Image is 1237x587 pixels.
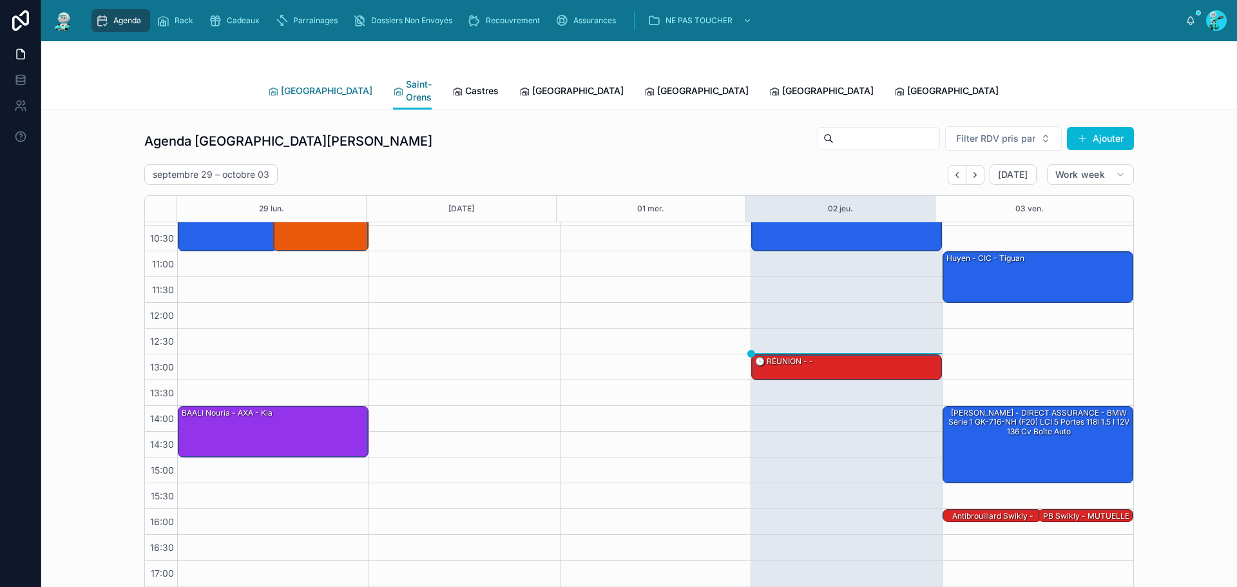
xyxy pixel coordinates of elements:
[532,84,624,97] span: [GEOGRAPHIC_DATA]
[573,15,616,26] span: Assurances
[178,407,368,457] div: BAALI Nouria - AXA - Kia
[644,79,749,105] a: [GEOGRAPHIC_DATA]
[149,284,177,295] span: 11:30
[147,516,177,527] span: 16:00
[293,15,338,26] span: Parrainages
[147,233,177,244] span: 10:30
[268,79,372,105] a: [GEOGRAPHIC_DATA]
[464,9,549,32] a: Recouvrement
[637,196,664,222] button: 01 mer.
[281,84,372,97] span: [GEOGRAPHIC_DATA]
[782,84,874,97] span: [GEOGRAPHIC_DATA]
[551,9,625,32] a: Assurances
[486,15,540,26] span: Recouvrement
[943,510,1041,523] div: antibrouillard swikly - MUTUELLE DE POITIERS - Clio 4
[966,165,984,185] button: Next
[769,79,874,105] a: [GEOGRAPHIC_DATA]
[894,79,999,105] a: [GEOGRAPHIC_DATA]
[945,126,1062,151] button: Select Button
[91,9,150,32] a: Agenda
[519,79,624,105] a: [GEOGRAPHIC_DATA]
[153,168,269,181] h2: septembre 29 – octobre 03
[1047,164,1134,185] button: Work week
[448,196,474,222] button: [DATE]
[147,439,177,450] span: 14:30
[644,9,758,32] a: NE PAS TOUCHER
[828,196,853,222] button: 02 jeu.
[998,169,1028,180] span: [DATE]
[147,413,177,424] span: 14:00
[945,510,1040,541] div: antibrouillard swikly - MUTUELLE DE POITIERS - Clio 4
[1015,196,1044,222] button: 03 ven.
[1039,510,1133,523] div: PB swikly - MUTUELLE DE POITIERS - Clio 4
[452,79,499,105] a: Castres
[752,200,941,251] div: ferreira cuna rosa - MAAF - polo
[1067,127,1134,150] button: Ajouter
[153,9,202,32] a: Rack
[205,9,269,32] a: Cadeaux
[147,336,177,347] span: 12:30
[147,542,177,553] span: 16:30
[85,6,1185,35] div: scrollable content
[948,165,966,185] button: Back
[227,15,260,26] span: Cadeaux
[271,9,347,32] a: Parrainages
[147,310,177,321] span: 12:00
[113,15,141,26] span: Agenda
[259,196,284,222] button: 29 lun.
[943,407,1133,483] div: [PERSON_NAME] - DIRECT ASSURANCE - BMW Série 1 GK-716-NH (F20) LCI 5 portes 118i 1.5 i 12V 136 cv...
[945,407,1132,438] div: [PERSON_NAME] - DIRECT ASSURANCE - BMW Série 1 GK-716-NH (F20) LCI 5 portes 118i 1.5 i 12V 136 cv...
[147,361,177,372] span: 13:00
[148,568,177,579] span: 17:00
[393,73,432,110] a: Saint-Orens
[1055,169,1105,180] span: Work week
[371,15,452,26] span: Dossiers Non Envoyés
[1040,510,1132,532] div: PB swikly - MUTUELLE DE POITIERS - Clio 4
[52,10,75,31] img: App logo
[945,253,1026,264] div: huyen - CIC - tiguan
[990,164,1037,185] button: [DATE]
[666,15,733,26] span: NE PAS TOUCHER
[180,407,274,419] div: BAALI Nouria - AXA - Kia
[144,132,432,150] h1: Agenda [GEOGRAPHIC_DATA][PERSON_NAME]
[149,258,177,269] span: 11:00
[907,84,999,97] span: [GEOGRAPHIC_DATA]
[175,15,193,26] span: Rack
[943,252,1133,302] div: huyen - CIC - tiguan
[148,465,177,476] span: 15:00
[148,490,177,501] span: 15:30
[406,78,432,104] span: Saint-Orens
[657,84,749,97] span: [GEOGRAPHIC_DATA]
[349,9,461,32] a: Dossiers Non Envoyés
[752,355,941,380] div: 🕒 RÉUNION - -
[465,84,499,97] span: Castres
[147,387,177,398] span: 13:30
[754,356,814,367] div: 🕒 RÉUNION - -
[956,132,1035,145] span: Filter RDV pris par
